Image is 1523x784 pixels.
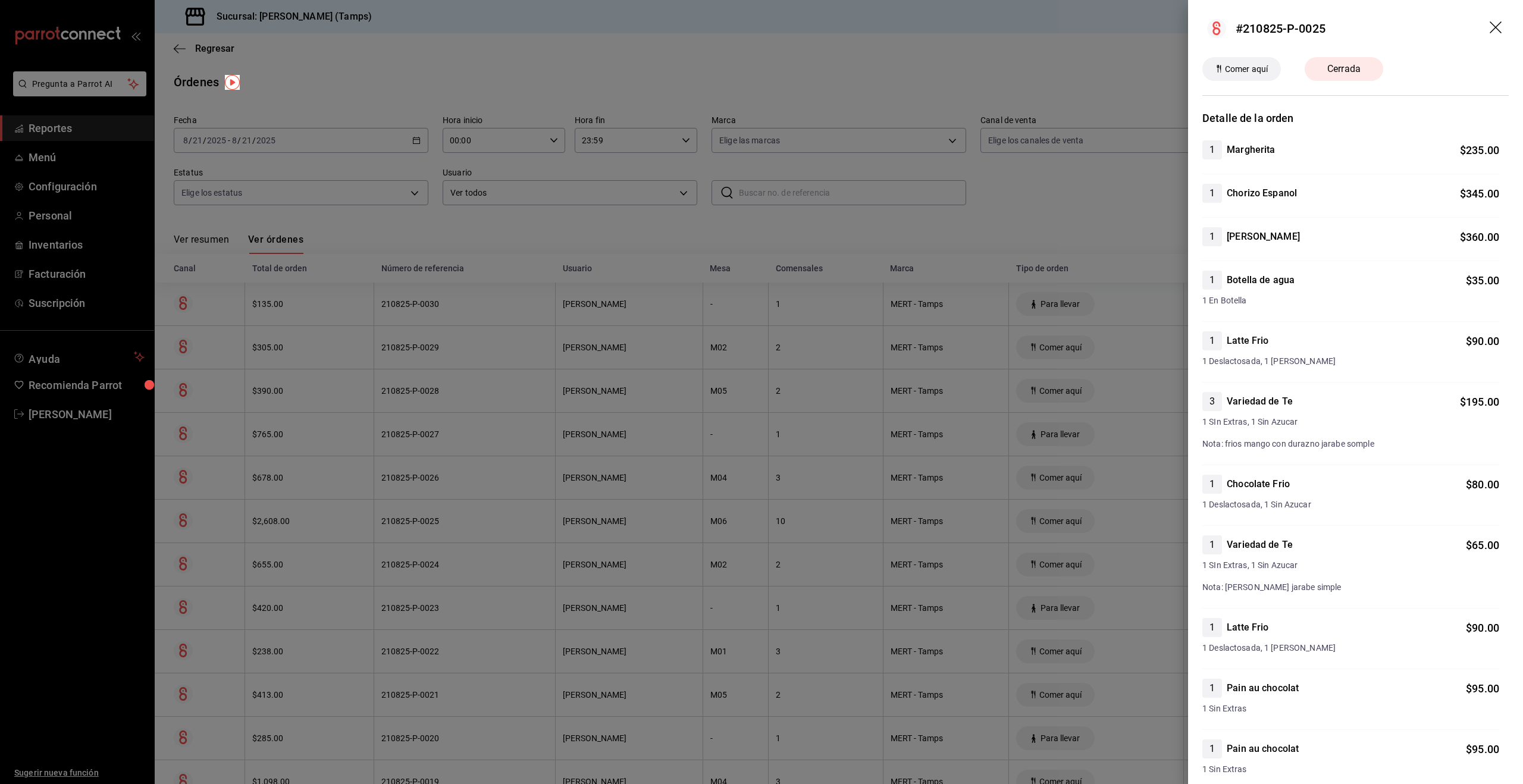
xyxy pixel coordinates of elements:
h4: Variedad de Te [1227,394,1293,409]
span: 1 SIn Extras, 1 Sin Azucar [1202,416,1499,428]
h4: Pain au chocolat [1227,681,1299,695]
span: 1 Deslactosada, 1 [PERSON_NAME] [1202,642,1499,654]
span: $ 195.00 [1460,396,1499,408]
span: $ 80.00 [1466,478,1499,491]
h4: Margherita [1227,143,1275,157]
span: $ 90.00 [1466,622,1499,634]
span: 3 [1202,394,1222,409]
span: 1 [1202,477,1222,491]
span: 1 En Botella [1202,294,1499,307]
img: Tooltip marker [225,75,240,90]
span: $ 35.00 [1466,274,1499,287]
span: Comer aquí [1220,63,1273,76]
span: Nota: frios mango con durazno jarabe somple [1202,439,1374,449]
span: 1 [1202,273,1222,287]
h4: Pain au chocolat [1227,742,1299,756]
span: 1 [1202,230,1222,244]
span: $ 360.00 [1460,231,1499,243]
h3: Detalle de la orden [1202,110,1509,126]
h4: Variedad de Te [1227,538,1293,552]
span: 1 Sin Extras [1202,703,1499,715]
span: 1 SIn Extras, 1 Sin Azucar [1202,559,1499,572]
span: Nota: [PERSON_NAME] jarabe simple [1202,582,1341,592]
div: #210825-P-0025 [1236,20,1325,37]
span: $ 235.00 [1460,144,1499,156]
span: 1 [1202,681,1222,695]
span: 1 [1202,538,1222,552]
span: 1 [1202,334,1222,348]
button: drag [1490,21,1504,36]
span: $ 90.00 [1466,335,1499,347]
h4: Latte Frio [1227,334,1268,348]
span: 1 [1202,620,1222,635]
h4: Chorizo Espanol [1227,186,1297,200]
span: Cerrada [1320,62,1368,76]
span: 1 Sin Extras [1202,763,1499,776]
h4: [PERSON_NAME] [1227,230,1300,244]
span: 1 Deslactosada, 1 [PERSON_NAME] [1202,355,1499,368]
span: 1 [1202,742,1222,756]
span: 1 [1202,186,1222,200]
span: 1 Deslactosada, 1 Sin Azucar [1202,498,1499,511]
span: $ 345.00 [1460,187,1499,200]
span: $ 95.00 [1466,682,1499,695]
span: $ 95.00 [1466,743,1499,755]
h4: Chocolate Frio [1227,477,1290,491]
h4: Latte Frio [1227,620,1268,635]
h4: Botella de agua [1227,273,1295,287]
span: 1 [1202,143,1222,157]
span: $ 65.00 [1466,539,1499,551]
